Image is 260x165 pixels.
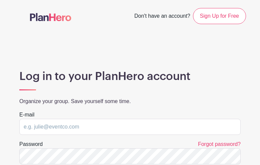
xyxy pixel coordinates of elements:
[198,141,241,147] a: Forgot password?
[134,9,190,24] span: Don't have an account?
[19,140,43,148] label: Password
[19,97,241,105] p: Organize your group. Save yourself some time.
[19,119,241,135] input: e.g. julie@eventco.com
[19,111,34,119] label: E-mail
[19,70,241,83] h1: Log in to your PlanHero account
[30,13,71,21] img: logo-507f7623f17ff9eddc593b1ce0a138ce2505c220e1c5a4e2b4648c50719b7d32.svg
[193,8,246,24] a: Sign Up for Free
